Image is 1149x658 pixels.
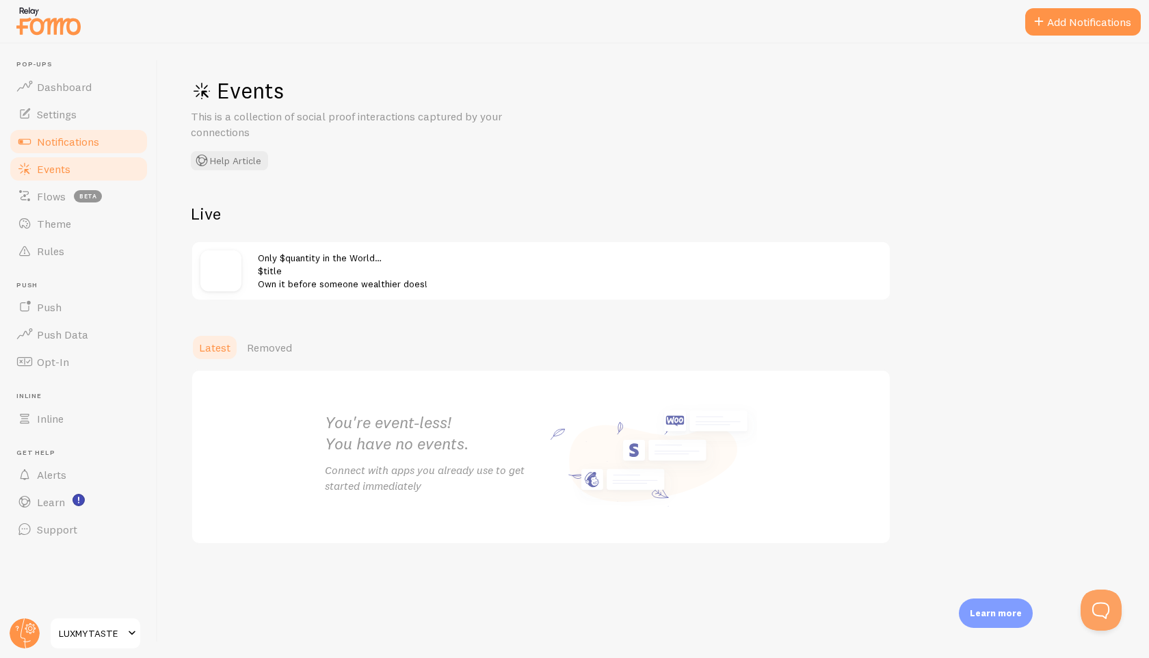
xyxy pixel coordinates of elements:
[191,151,268,170] button: Help Article
[37,412,64,425] span: Inline
[37,189,66,203] span: Flows
[970,607,1022,620] p: Learn more
[8,488,149,516] a: Learn
[14,3,83,38] img: fomo-relay-logo-orange.svg
[8,237,149,265] a: Rules
[37,523,77,536] span: Support
[959,598,1033,628] div: Learn more
[37,328,88,341] span: Push Data
[8,183,149,210] a: Flows beta
[37,300,62,314] span: Push
[59,625,124,642] span: LUXMYTASTE
[72,494,85,506] svg: <p>Watch New Feature Tutorials!</p>
[8,405,149,432] a: Inline
[37,468,66,482] span: Alerts
[16,392,149,401] span: Inline
[199,341,230,354] span: Latest
[37,135,99,148] span: Notifications
[8,155,149,183] a: Events
[37,244,64,258] span: Rules
[49,617,142,650] a: LUXMYTASTE
[8,101,149,128] a: Settings
[8,461,149,488] a: Alerts
[8,128,149,155] a: Notifications
[191,109,519,140] p: This is a collection of social proof interactions captured by your connections
[8,210,149,237] a: Theme
[247,341,292,354] span: Removed
[325,462,541,494] p: Connect with apps you already use to get started immediately
[37,80,92,94] span: Dashboard
[8,73,149,101] a: Dashboard
[325,412,541,454] h2: You're event-less! You have no events.
[37,355,69,369] span: Opt-In
[16,60,149,69] span: Pop-ups
[191,77,601,105] h1: Events
[37,217,71,231] span: Theme
[74,190,102,202] span: beta
[8,321,149,348] a: Push Data
[191,203,891,224] h2: Live
[8,348,149,376] a: Opt-In
[8,516,149,543] a: Support
[37,495,65,509] span: Learn
[191,334,239,361] a: Latest
[239,334,300,361] a: Removed
[1081,590,1122,631] iframe: Help Scout Beacon - Open
[16,449,149,458] span: Get Help
[37,162,70,176] span: Events
[16,281,149,290] span: Push
[200,250,241,291] img: no_image.svg
[8,293,149,321] a: Push
[37,107,77,121] span: Settings
[258,252,427,291] span: Only $quantity in the World… $title Own it before someone wealthier does!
